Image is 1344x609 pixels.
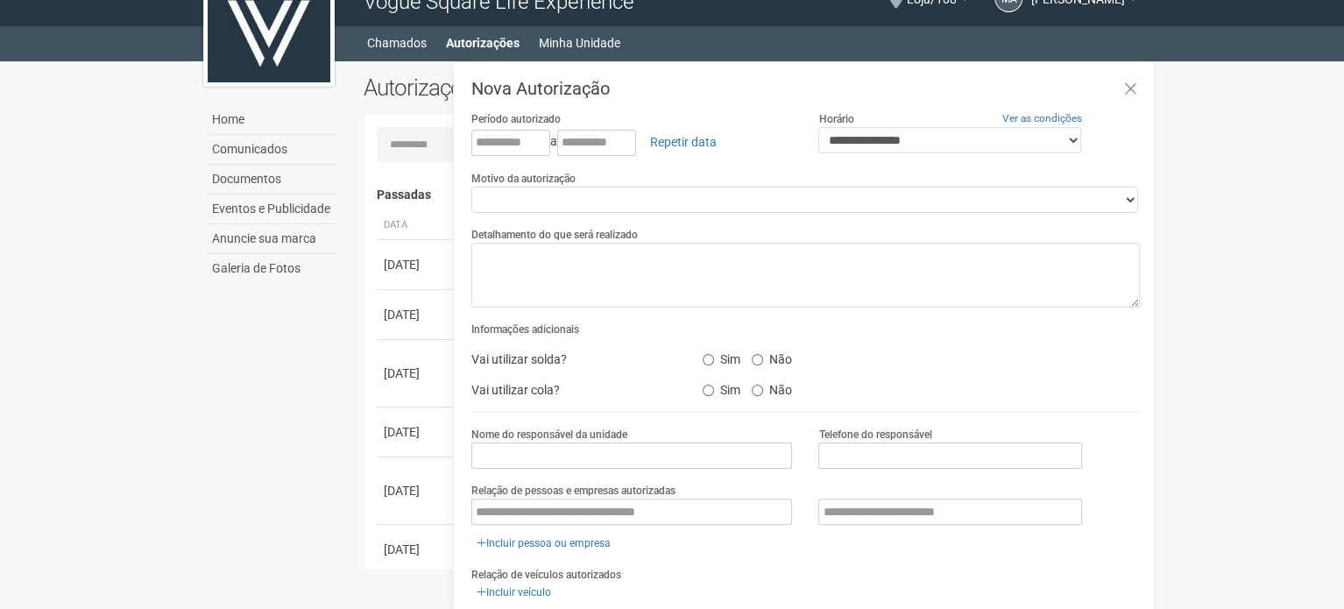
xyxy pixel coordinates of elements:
div: [DATE] [384,482,449,499]
div: a [471,127,793,157]
label: Telefone do responsável [818,427,931,443]
a: Incluir pessoa ou empresa [471,534,616,553]
a: Eventos e Publicidade [208,195,337,224]
h2: Autorizações [364,74,739,101]
a: Autorizações [446,31,520,55]
label: Detalhamento do que será realizado [471,227,638,243]
label: Período autorizado [471,111,561,127]
a: Chamados [367,31,427,55]
div: [DATE] [384,306,449,323]
th: Data [377,211,456,240]
a: Comunicados [208,135,337,165]
label: Não [752,346,792,367]
a: Incluir veículo [471,583,556,602]
div: Vai utilizar solda? [458,346,690,372]
label: Relação de pessoas e empresas autorizadas [471,483,676,499]
a: Documentos [208,165,337,195]
h3: Nova Autorização [471,80,1140,97]
h4: Passadas [377,188,1128,202]
div: [DATE] [384,423,449,441]
label: Sim [703,346,740,367]
input: Não [752,354,763,365]
div: [DATE] [384,541,449,558]
a: Galeria de Fotos [208,254,337,283]
div: [DATE] [384,365,449,382]
label: Motivo da autorização [471,171,576,187]
input: Não [752,385,763,396]
a: Minha Unidade [539,31,620,55]
a: Ver as condições [1002,112,1082,124]
label: Horário [818,111,853,127]
a: Anuncie sua marca [208,224,337,254]
input: Sim [703,385,714,396]
label: Não [752,377,792,398]
label: Informações adicionais [471,322,579,337]
input: Sim [703,354,714,365]
div: [DATE] [384,256,449,273]
a: Repetir data [639,127,728,157]
label: Nome do responsável da unidade [471,427,627,443]
label: Relação de veículos autorizados [471,567,621,583]
div: Vai utilizar cola? [458,377,690,403]
label: Sim [703,377,740,398]
a: Home [208,105,337,135]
